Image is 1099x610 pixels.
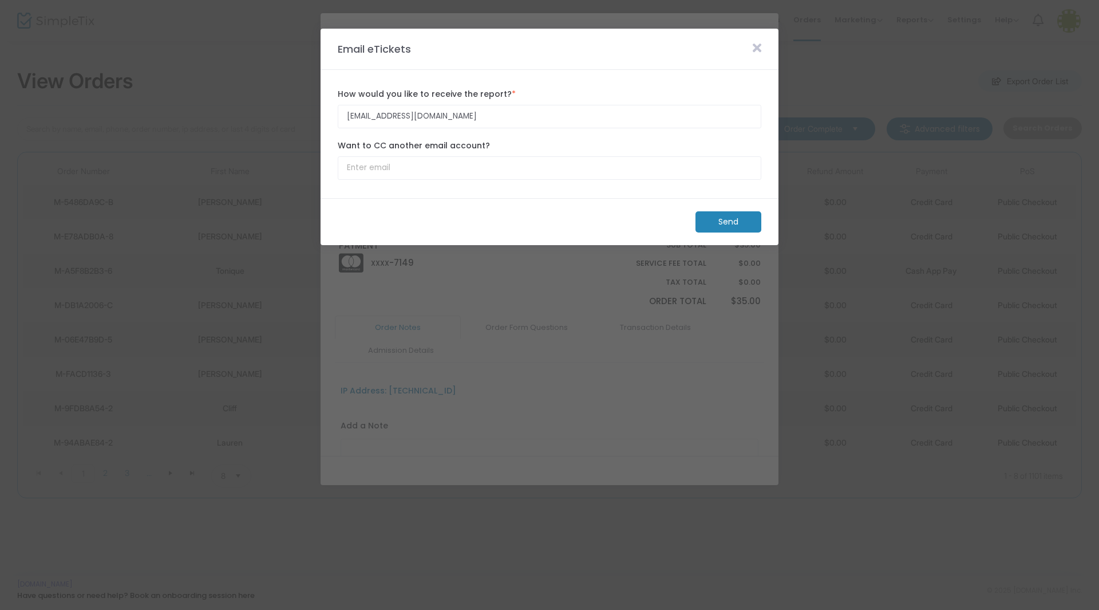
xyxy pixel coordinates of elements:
input: Enter email [338,105,761,128]
m-button: Send [695,211,761,233]
m-panel-header: Email eTickets [321,29,778,70]
label: How would you like to receive the report? [338,88,761,100]
input: Enter email [338,156,761,180]
m-panel-title: Email eTickets [332,41,417,57]
label: Want to CC another email account? [338,140,761,152]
